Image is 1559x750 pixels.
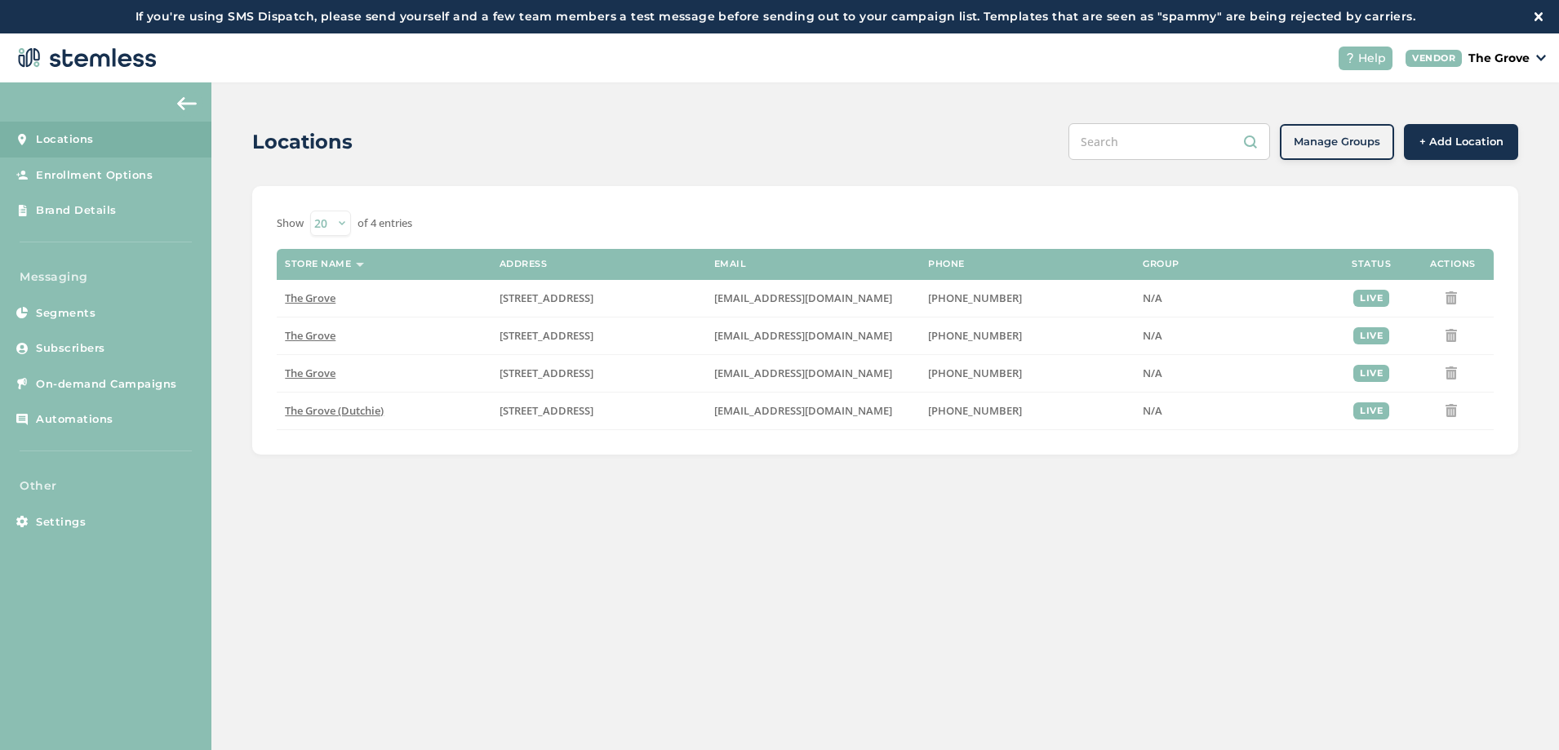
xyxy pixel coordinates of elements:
[928,404,1126,418] label: (619) 420-4420
[1353,402,1389,419] div: live
[500,291,698,305] label: 8155 Center Street
[285,329,483,343] label: The Grove
[1353,327,1389,344] div: live
[714,366,892,380] span: [EMAIL_ADDRESS][DOMAIN_NAME]
[1352,259,1391,269] label: Status
[928,329,1126,343] label: (619) 600-1269
[714,259,747,269] label: Email
[1419,134,1503,150] span: + Add Location
[285,366,483,380] label: The Grove
[36,340,105,357] span: Subscribers
[1353,290,1389,307] div: live
[36,376,177,393] span: On-demand Campaigns
[36,131,94,148] span: Locations
[1280,124,1394,160] button: Manage Groups
[500,403,593,418] span: [STREET_ADDRESS]
[36,305,95,322] span: Segments
[500,291,593,305] span: [STREET_ADDRESS]
[714,403,892,418] span: [EMAIL_ADDRESS][DOMAIN_NAME]
[285,291,335,305] span: The Grove
[358,215,412,232] label: of 4 entries
[177,97,197,110] img: icon-arrow-back-accent-c549486e.svg
[1143,291,1322,305] label: N/A
[1345,53,1355,63] img: icon-help-white-03924b79.svg
[13,42,157,74] img: logo-dark-0685b13c.svg
[928,291,1022,305] span: [PHONE_NUMBER]
[1535,12,1543,20] img: icon-close-white-1ed751a3.svg
[1143,366,1322,380] label: N/A
[356,263,364,267] img: icon-sort-1e1d7615.svg
[36,167,153,184] span: Enrollment Options
[500,259,548,269] label: Address
[500,329,698,343] label: 8155 Center Street
[928,366,1022,380] span: [PHONE_NUMBER]
[1353,365,1389,382] div: live
[252,127,353,157] h2: Locations
[714,329,913,343] label: dexter@thegroveca.com
[500,366,593,380] span: [STREET_ADDRESS]
[928,328,1022,343] span: [PHONE_NUMBER]
[36,202,117,219] span: Brand Details
[1536,55,1546,61] img: icon_down-arrow-small-66adaf34.svg
[1143,259,1179,269] label: Group
[928,259,965,269] label: Phone
[714,366,913,380] label: dexter@thegroveca.com
[277,215,304,232] label: Show
[1477,672,1559,750] iframe: Chat Widget
[1143,404,1322,418] label: N/A
[500,366,698,380] label: 8155 Center Street
[1358,50,1386,67] span: Help
[285,291,483,305] label: The Grove
[285,328,335,343] span: The Grove
[1412,249,1494,280] th: Actions
[1143,329,1322,343] label: N/A
[16,8,1535,25] label: If you're using SMS Dispatch, please send yourself and a few team members a test message before s...
[714,291,892,305] span: [EMAIL_ADDRESS][DOMAIN_NAME]
[285,403,384,418] span: The Grove (Dutchie)
[500,404,698,418] label: 8155 Center Street
[714,404,913,418] label: info@thegroveca.com
[1294,134,1380,150] span: Manage Groups
[1468,50,1530,67] p: The Grove
[285,366,335,380] span: The Grove
[714,291,913,305] label: dexter@thegroveca.com
[928,403,1022,418] span: [PHONE_NUMBER]
[1406,50,1462,67] div: VENDOR
[928,291,1126,305] label: (619) 600-1269
[36,411,113,428] span: Automations
[1068,123,1270,160] input: Search
[285,259,351,269] label: Store name
[500,328,593,343] span: [STREET_ADDRESS]
[1404,124,1518,160] button: + Add Location
[285,404,483,418] label: The Grove (Dutchie)
[36,514,86,530] span: Settings
[928,366,1126,380] label: (619) 600-1269
[714,328,892,343] span: [EMAIL_ADDRESS][DOMAIN_NAME]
